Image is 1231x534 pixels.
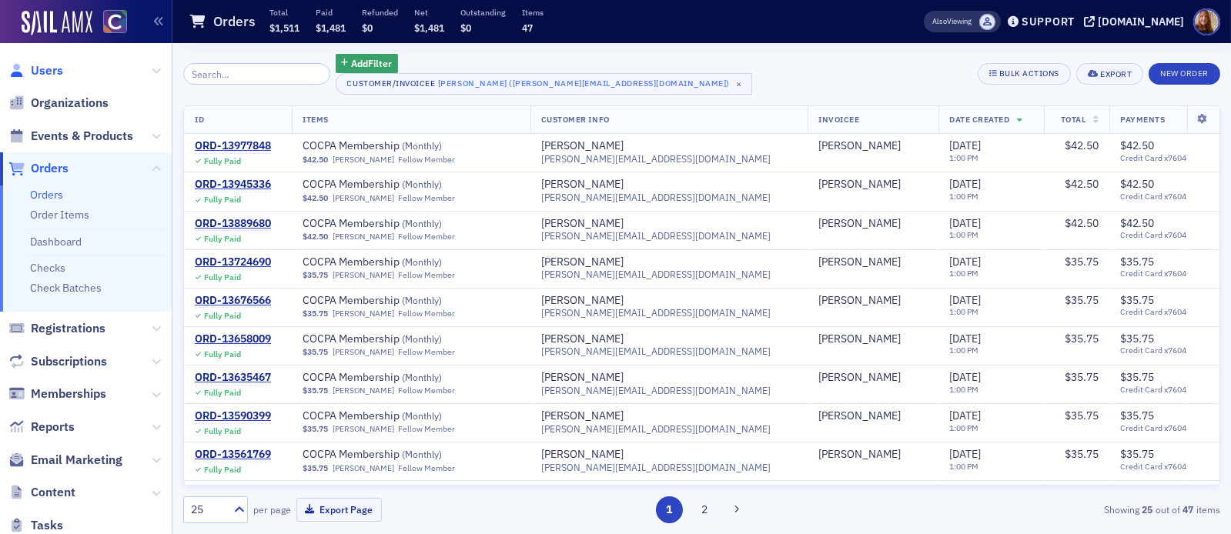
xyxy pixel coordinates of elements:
[333,270,394,280] a: [PERSON_NAME]
[1120,462,1209,472] span: Credit Card x7604
[949,370,981,384] span: [DATE]
[195,139,271,153] div: ORD-13977848
[818,178,901,192] a: [PERSON_NAME]
[195,332,271,346] div: ORD-13658009
[333,155,394,165] a: [PERSON_NAME]
[402,294,442,306] span: ( Monthly )
[1065,370,1099,384] span: $35.75
[1120,269,1209,279] span: Credit Card x7604
[1120,114,1165,125] span: Payments
[204,465,241,475] div: Fully Paid
[818,217,901,231] a: [PERSON_NAME]
[191,502,225,518] div: 25
[541,269,771,280] span: [PERSON_NAME][EMAIL_ADDRESS][DOMAIN_NAME]
[949,422,978,433] time: 1:00 PM
[204,195,241,205] div: Fully Paid
[541,448,624,462] div: [PERSON_NAME]
[1120,192,1209,202] span: Credit Card x7604
[818,371,928,385] span: Gretchen Koehler
[949,229,978,240] time: 1:00 PM
[303,232,328,242] span: $42.50
[31,484,75,501] span: Content
[979,14,995,30] span: Floria Group
[303,385,328,395] span: $35.75
[398,385,455,395] div: Fellow Member
[30,261,65,275] a: Checks
[1120,332,1154,345] span: $35.75
[541,385,771,396] span: [PERSON_NAME][EMAIL_ADDRESS][DOMAIN_NAME]
[31,353,107,370] span: Subscriptions
[949,332,981,345] span: [DATE]
[691,496,718,523] button: 2
[8,353,107,370] a: Subscriptions
[204,272,241,282] div: Fully Paid
[398,309,455,319] div: Fellow Member
[398,424,455,434] div: Fellow Member
[8,62,63,79] a: Users
[1065,447,1099,461] span: $35.75
[351,56,392,70] span: Add Filter
[949,268,978,279] time: 1:00 PM
[818,255,901,269] a: [PERSON_NAME]
[932,16,972,27] span: Viewing
[541,178,624,192] a: [PERSON_NAME]
[303,332,497,346] span: COCPA Membership
[541,332,624,346] div: [PERSON_NAME]
[303,448,497,462] span: COCPA Membership
[303,463,328,473] span: $35.75
[402,255,442,268] span: ( Monthly )
[1065,255,1099,269] span: $35.75
[398,463,455,473] div: Fellow Member
[1120,423,1209,433] span: Credit Card x7604
[1084,16,1189,27] button: [DOMAIN_NAME]
[195,255,271,269] a: ORD-13724690
[1149,63,1220,85] button: New Order
[885,502,1220,516] div: Showing out of items
[541,371,624,385] a: [PERSON_NAME]
[541,217,624,231] a: [PERSON_NAME]
[402,371,442,383] span: ( Monthly )
[303,294,497,308] a: COCPA Membership (Monthly)
[1065,293,1099,307] span: $35.75
[949,139,981,152] span: [DATE]
[303,178,497,192] a: COCPA Membership (Monthly)
[541,230,771,242] span: [PERSON_NAME][EMAIL_ADDRESS][DOMAIN_NAME]
[336,54,399,73] button: AddFilter
[541,409,624,423] div: [PERSON_NAME]
[1120,230,1209,240] span: Credit Card x7604
[303,347,328,357] span: $35.75
[195,294,271,308] a: ORD-13676566
[522,22,533,34] span: 47
[204,234,241,244] div: Fully Paid
[818,371,901,385] a: [PERSON_NAME]
[30,281,102,295] a: Check Batches
[303,409,497,423] a: COCPA Membership (Monthly)
[818,332,901,346] div: [PERSON_NAME]
[362,22,373,34] span: $0
[818,448,901,462] div: [PERSON_NAME]
[103,10,127,34] img: SailAMX
[303,332,497,346] a: COCPA Membership (Monthly)
[31,128,133,145] span: Events & Products
[1120,385,1209,395] span: Credit Card x7604
[1120,216,1154,230] span: $42.50
[732,77,746,91] span: ×
[460,7,506,18] p: Outstanding
[402,217,442,229] span: ( Monthly )
[195,217,271,231] div: ORD-13889680
[8,160,69,177] a: Orders
[31,320,105,337] span: Registrations
[1120,255,1154,269] span: $35.75
[303,409,497,423] span: COCPA Membership
[1120,139,1154,152] span: $42.50
[541,462,771,473] span: [PERSON_NAME][EMAIL_ADDRESS][DOMAIN_NAME]
[1139,502,1156,516] strong: 25
[303,255,497,269] a: COCPA Membership (Monthly)
[8,385,106,402] a: Memberships
[1120,177,1154,191] span: $42.50
[204,311,241,321] div: Fully Paid
[656,496,683,523] button: 1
